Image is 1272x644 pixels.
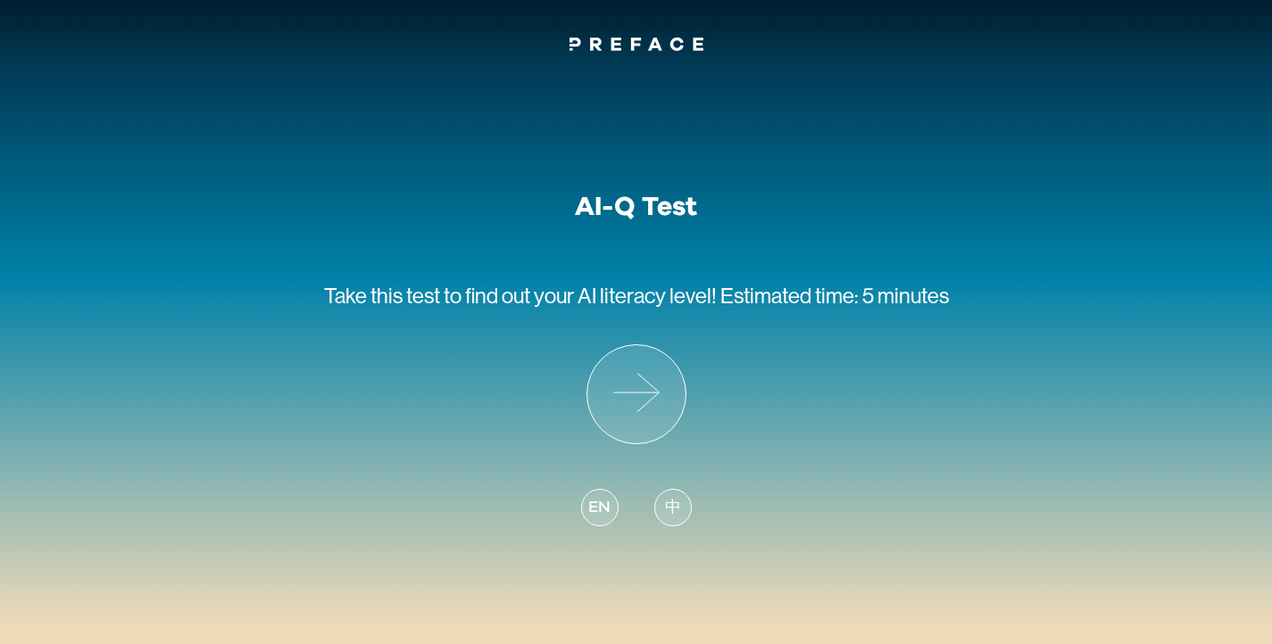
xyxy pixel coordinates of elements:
span: find out your AI literacy level! [465,284,717,308]
span: Take this test to [324,284,461,308]
h1: AI-Q Test [575,191,697,223]
span: Estimated time: 5 minutes [720,284,949,308]
span: EN [588,496,610,520]
span: 中 [665,496,681,520]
